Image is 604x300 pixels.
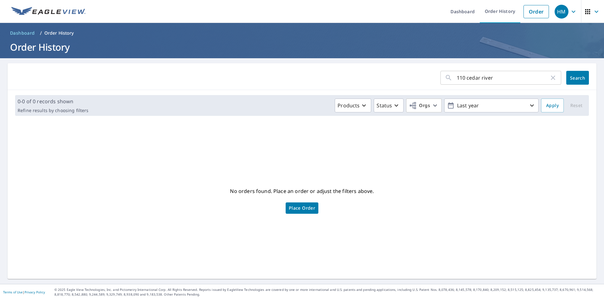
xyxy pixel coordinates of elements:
span: Dashboard [10,30,35,36]
a: Terms of Use [3,290,23,294]
button: Last year [444,99,539,112]
a: Dashboard [8,28,37,38]
nav: breadcrumb [8,28,596,38]
span: Place Order [289,207,315,210]
p: | [3,290,45,294]
span: Orgs [409,102,430,110]
p: 0-0 of 0 records shown [18,98,88,105]
a: Place Order [286,202,318,214]
a: Privacy Policy [25,290,45,294]
p: © 2025 Eagle View Technologies, Inc. and Pictometry International Corp. All Rights Reserved. Repo... [54,287,601,297]
p: Status [377,102,392,109]
img: EV Logo [11,7,86,16]
button: Orgs [406,99,442,112]
a: Order [523,5,549,18]
p: Order History [44,30,74,36]
p: Last year [455,100,528,111]
p: No orders found. Place an order or adjust the filters above. [230,186,374,196]
button: Apply [541,99,564,112]
p: Refine results by choosing filters [18,108,88,113]
button: Products [335,99,371,112]
p: Products [338,102,360,109]
button: Status [374,99,404,112]
div: HM [555,5,568,19]
span: Search [571,75,584,81]
button: Search [566,71,589,85]
h1: Order History [8,41,596,54]
span: Apply [546,102,559,110]
li: / [40,29,42,37]
input: Address, Report #, Claim ID, etc. [457,69,549,87]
